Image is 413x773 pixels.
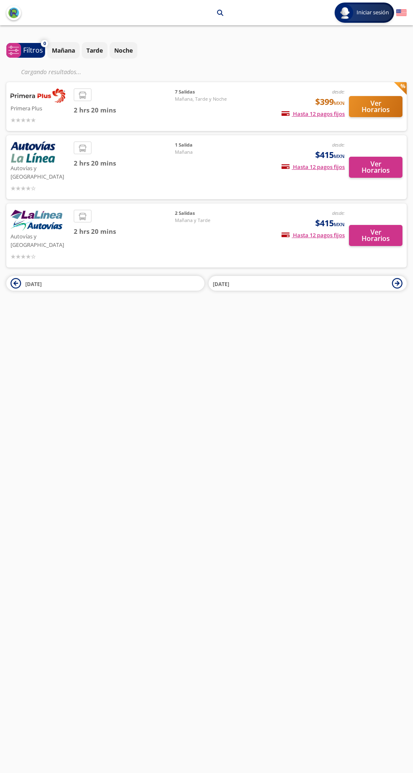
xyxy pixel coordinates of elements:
span: $415 [315,149,345,161]
p: Autovías y [GEOGRAPHIC_DATA] [11,231,70,249]
span: [DATE] [25,281,42,288]
button: [DATE] [6,276,204,291]
span: 0 [43,40,46,47]
p: Autovías y [GEOGRAPHIC_DATA] [11,163,70,181]
p: Noche [114,46,133,55]
p: Morelia [189,8,211,17]
em: desde: [332,210,345,216]
span: 2 hrs 20 mins [74,227,175,236]
p: Filtros [23,45,43,55]
p: Primera Plus [11,103,70,113]
p: Tarde [86,46,103,55]
span: Hasta 12 pagos fijos [282,231,345,239]
img: Autovías y La Línea [11,142,55,163]
span: Mañana [175,149,234,156]
span: 2 Salidas [175,210,234,217]
span: Iniciar sesión [353,8,392,17]
small: MXN [334,153,345,159]
p: [PERSON_NAME] [131,8,178,17]
button: English [396,8,407,18]
em: desde: [332,142,345,148]
button: Ver Horarios [349,225,402,246]
em: Cargando resultados ... [21,68,81,76]
button: Ver Horarios [349,157,402,178]
small: MXN [334,100,345,106]
small: MXN [334,221,345,227]
span: [DATE] [213,281,229,288]
button: Noche [110,42,137,59]
span: Mañana y Tarde [175,217,234,224]
span: Hasta 12 pagos fijos [282,163,345,171]
span: 1 Salida [175,142,234,149]
span: 2 hrs 20 mins [74,105,175,115]
button: Mañana [47,42,80,59]
img: Autovías y La Línea [11,210,62,231]
button: Tarde [82,42,107,59]
span: 2 hrs 20 mins [74,158,175,168]
button: back [6,5,21,20]
span: $415 [315,217,345,230]
em: desde: [332,88,345,95]
button: 0Filtros [6,43,45,58]
span: 7 Salidas [175,88,234,96]
span: Hasta 12 pagos fijos [282,110,345,118]
p: Mañana [52,46,75,55]
img: Primera Plus [11,88,65,103]
span: $399 [315,96,345,108]
button: [DATE] [209,276,407,291]
span: Mañana, Tarde y Noche [175,96,234,103]
button: Ver Horarios [349,96,402,117]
